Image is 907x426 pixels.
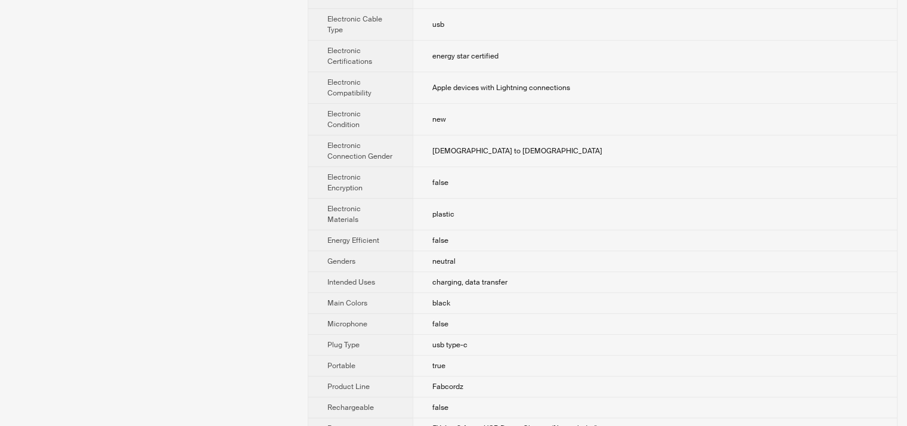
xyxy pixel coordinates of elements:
[432,178,448,187] span: false
[327,382,370,391] span: Product Line
[327,14,382,35] span: Electronic Cable Type
[327,141,392,161] span: Electronic Connection Gender
[327,319,367,329] span: Microphone
[432,257,456,266] span: neutral
[432,382,463,391] span: Fabcordz
[327,236,379,245] span: Energy Efficient
[432,361,445,371] span: true
[432,209,454,219] span: plastic
[432,319,448,329] span: false
[327,204,361,224] span: Electronic Materials
[432,277,507,287] span: charging, data transfer
[327,78,372,98] span: Electronic Compatibility
[327,277,375,287] span: Intended Uses
[432,115,446,124] span: new
[327,298,367,308] span: Main Colors
[327,361,355,371] span: Portable
[327,109,361,129] span: Electronic Condition
[432,51,499,61] span: energy star certified
[432,340,468,350] span: usb type-c
[432,20,444,29] span: usb
[327,403,374,412] span: Rechargeable
[432,236,448,245] span: false
[432,146,602,156] span: [DEMOGRAPHIC_DATA] to [DEMOGRAPHIC_DATA]
[327,172,363,193] span: Electronic Encryption
[327,340,360,350] span: Plug Type
[432,403,448,412] span: false
[432,83,570,92] span: Apple devices with Lightning connections
[327,46,372,66] span: Electronic Certifications
[327,257,355,266] span: Genders
[432,298,450,308] span: black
